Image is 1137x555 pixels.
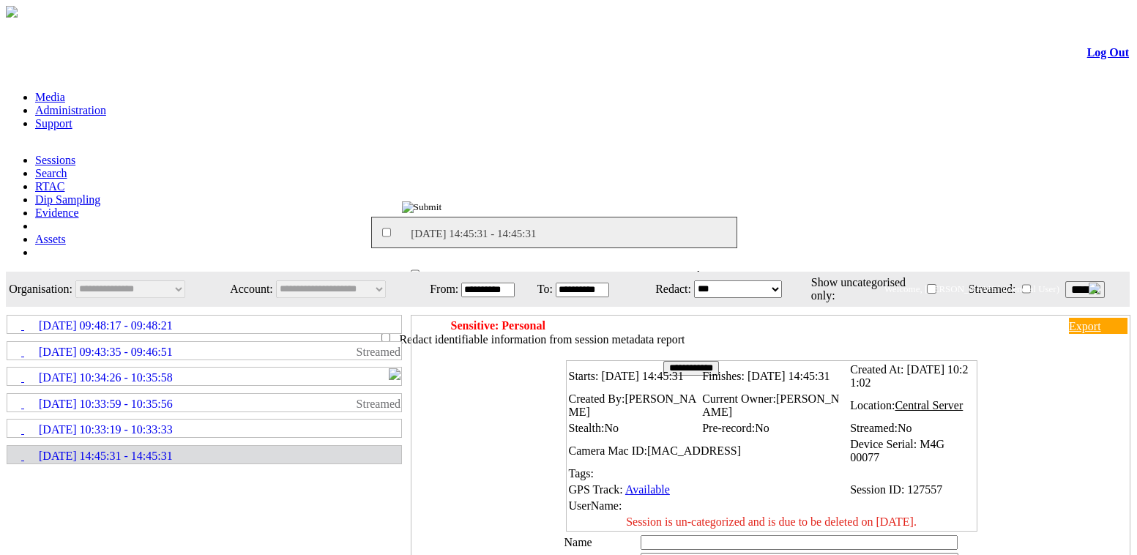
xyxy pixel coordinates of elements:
[569,392,697,418] span: [PERSON_NAME]
[569,467,594,480] span: Tags:
[6,6,18,18] img: arrow-3.png
[8,343,400,359] a: [DATE] 09:43:35 - 09:46:51
[8,420,400,436] a: [DATE] 10:33:19 - 10:33:33
[35,193,100,206] a: Dip Sampling
[564,536,592,548] label: Name
[35,154,75,166] a: Sessions
[568,392,701,420] td: Created By:
[1069,318,1127,334] a: Export
[625,483,670,496] a: Available
[850,483,904,496] span: Session ID:
[389,368,400,380] img: R_Indication.svg
[569,370,599,382] span: Starts:
[35,206,79,219] a: Evidence
[39,346,173,359] span: [DATE] 09:43:35 - 09:46:51
[898,422,912,434] span: No
[35,91,65,103] a: Media
[39,371,173,384] span: [DATE] 10:34:26 - 10:35:58
[755,422,769,434] span: No
[701,421,848,436] td: Pre-record:
[850,363,903,376] span: Created At:
[647,444,741,457] span: [MAC_ADDRESS]
[39,398,173,411] span: [DATE] 10:33:59 - 10:35:56
[895,399,963,411] span: Central Server
[849,392,974,420] td: Location:
[702,370,745,382] span: Finishes:
[35,233,66,245] a: Assets
[850,363,968,389] span: [DATE] 10:21:02
[357,346,400,359] span: Streamed
[35,104,106,116] a: Administration
[884,283,1059,294] span: Welcome, [PERSON_NAME] (General User)
[8,447,400,463] a: [DATE] 14:45:31 - 14:45:31
[1089,283,1100,294] img: bell24.png
[39,319,173,332] span: [DATE] 09:48:17 - 09:48:21
[357,398,400,411] span: Streamed
[569,499,622,512] span: UserName:
[568,421,701,436] td: Stealth:
[604,422,619,434] span: No
[35,180,64,193] a: RTAC
[626,515,917,528] span: Session is un-categorized and is due to be deleted on [DATE].
[39,450,173,463] span: [DATE] 14:45:31 - 14:45:31
[35,117,72,130] a: Support
[626,273,692,305] td: Redact:
[217,273,274,305] td: Account:
[601,370,683,382] span: [DATE] 14:45:31
[39,423,173,436] span: [DATE] 10:33:19 - 10:33:33
[850,438,944,463] span: M4G 00077
[702,392,839,418] span: [PERSON_NAME]
[1087,46,1129,59] a: Log Out
[421,273,459,305] td: From:
[7,273,73,305] td: Organisation:
[811,276,906,302] span: Show uncategorised only:
[35,167,67,179] a: Search
[8,368,400,384] a: [DATE] 10:34:26 - 10:35:58
[850,438,917,450] span: Device Serial:
[849,421,974,436] td: Streamed:
[8,316,400,332] a: [DATE] 09:48:17 - 09:48:21
[532,273,553,305] td: To:
[8,395,400,411] a: [DATE] 10:33:59 - 10:35:56
[569,483,623,496] span: GPS Track:
[568,437,849,465] td: Camera Mac ID:
[907,483,942,496] span: 127557
[748,370,830,382] span: [DATE] 14:45:31
[450,317,1030,335] td: Sensitive: Personal
[701,392,848,420] td: Current Owner:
